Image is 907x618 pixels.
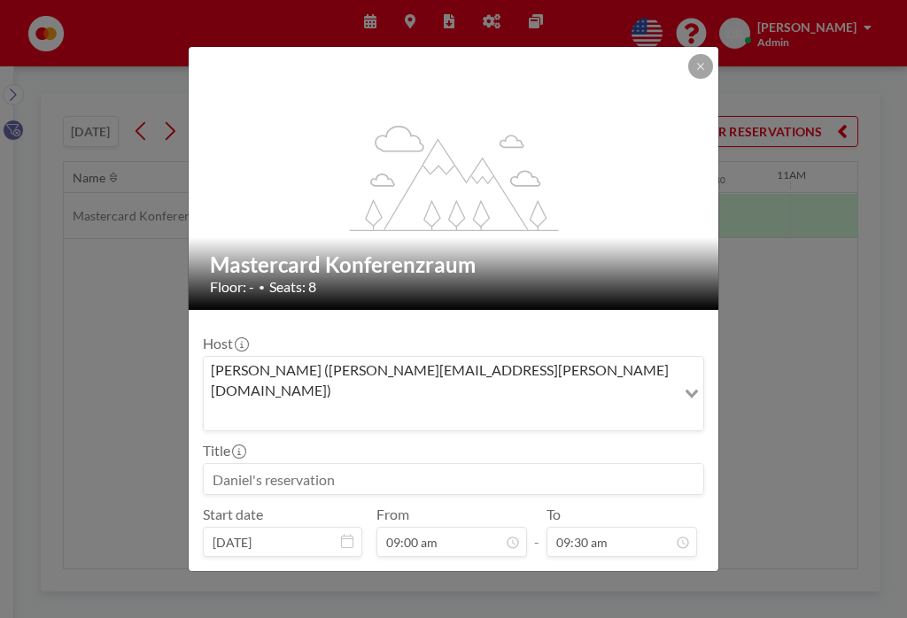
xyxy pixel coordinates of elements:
[547,506,561,523] label: To
[204,357,703,430] div: Search for option
[259,281,265,294] span: •
[534,512,539,551] span: -
[207,360,672,400] span: [PERSON_NAME] ([PERSON_NAME][EMAIL_ADDRESS][PERSON_NAME][DOMAIN_NAME])
[269,278,316,296] span: Seats: 8
[205,404,674,427] input: Search for option
[203,442,244,460] label: Title
[350,124,559,230] g: flex-grow: 1.2;
[204,464,703,494] input: Daniel's reservation
[203,506,263,523] label: Start date
[376,506,409,523] label: From
[210,278,254,296] span: Floor: -
[203,335,247,352] label: Host
[210,251,699,278] h2: Mastercard Konferenzraum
